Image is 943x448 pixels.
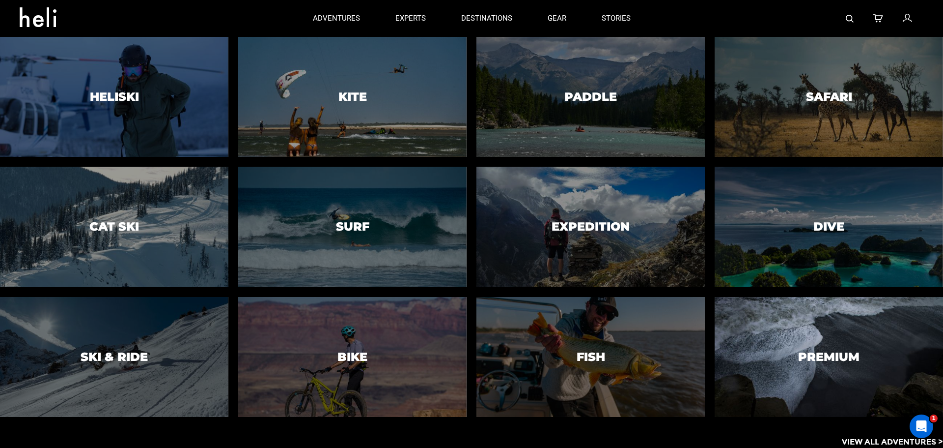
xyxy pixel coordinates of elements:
h3: Heliski [90,90,139,103]
p: View All Adventures > [842,437,943,448]
h3: Expedition [552,220,630,233]
h3: Kite [338,90,367,103]
h3: Dive [813,220,844,233]
p: destinations [461,13,512,24]
iframe: Intercom live chat [910,415,933,438]
h3: Surf [336,220,369,233]
h3: Ski & Ride [81,351,148,363]
p: adventures [313,13,360,24]
a: PremiumPremium image [715,297,943,417]
h3: Paddle [564,90,617,103]
h3: Fish [577,351,605,363]
h3: Safari [806,90,852,103]
p: experts [395,13,426,24]
h3: Bike [337,351,367,363]
h3: Cat Ski [89,220,139,233]
img: search-bar-icon.svg [846,15,854,23]
span: 1 [930,415,938,422]
h3: Premium [798,351,860,363]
